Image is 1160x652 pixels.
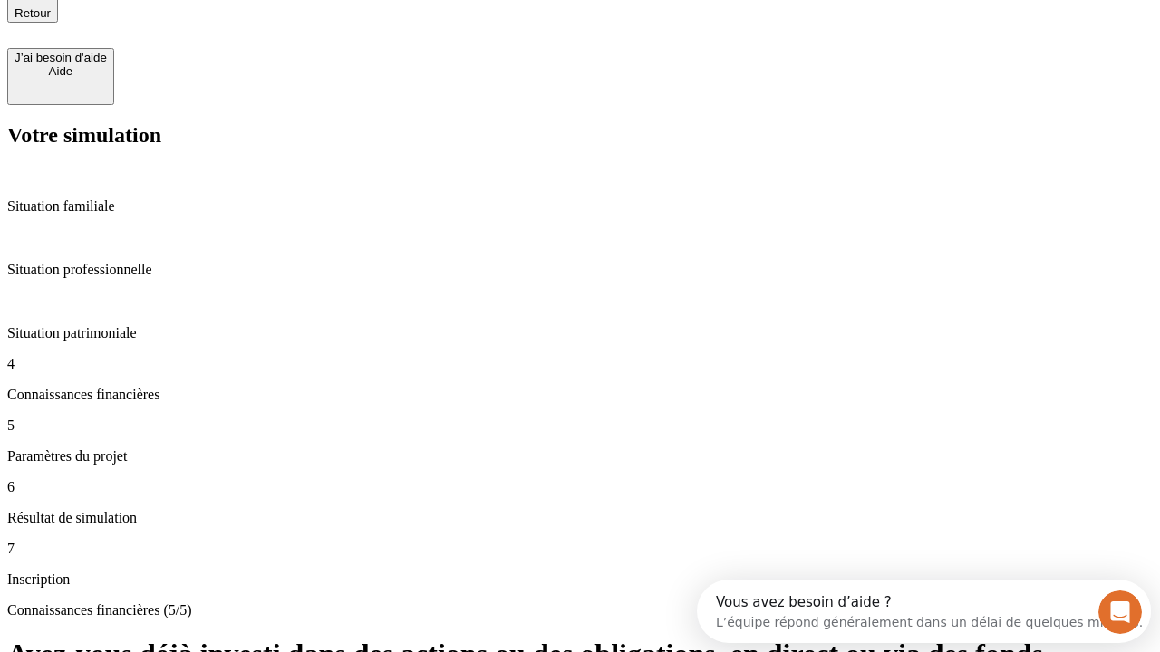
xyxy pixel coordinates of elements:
[14,51,107,64] div: J’ai besoin d'aide
[19,30,446,49] div: L’équipe répond généralement dans un délai de quelques minutes.
[7,7,499,57] div: Ouvrir le Messenger Intercom
[7,417,1153,434] p: 5
[7,571,1153,588] p: Inscription
[7,325,1153,341] p: Situation patrimoniale
[7,356,1153,372] p: 4
[7,541,1153,557] p: 7
[7,602,1153,618] p: Connaissances financières (5/5)
[697,580,1151,643] iframe: Intercom live chat discovery launcher
[14,64,107,78] div: Aide
[7,262,1153,278] p: Situation professionnelle
[7,510,1153,526] p: Résultat de simulation
[1098,590,1142,634] iframe: Intercom live chat
[7,448,1153,465] p: Paramètres du projet
[19,15,446,30] div: Vous avez besoin d’aide ?
[14,6,51,20] span: Retour
[7,123,1153,148] h2: Votre simulation
[7,479,1153,495] p: 6
[7,387,1153,403] p: Connaissances financières
[7,48,114,105] button: J’ai besoin d'aideAide
[7,198,1153,215] p: Situation familiale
